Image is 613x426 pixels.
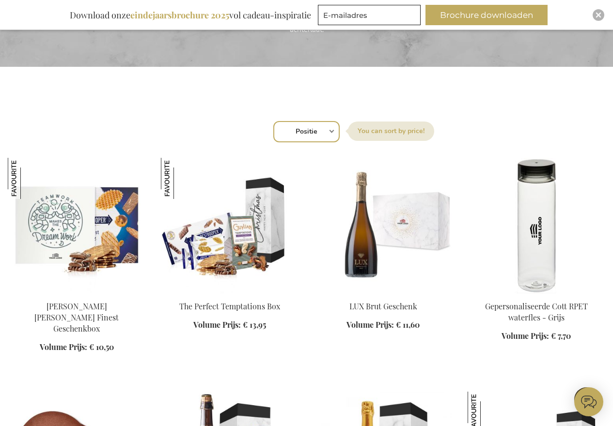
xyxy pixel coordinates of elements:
[396,319,420,330] span: € 11,60
[179,301,280,311] a: The Perfect Temptations Box
[502,331,571,342] a: Volume Prijs: € 7,70
[318,5,424,28] form: marketing offers and promotions
[502,331,549,341] span: Volume Prijs:
[89,342,114,352] span: € 10,50
[574,387,603,416] iframe: belco-activator-frame
[161,289,299,298] a: The Perfect Temptations Box The Perfect Temptations Box
[346,319,394,330] span: Volume Prijs:
[348,122,434,141] label: Sorteer op
[243,319,266,330] span: € 13,95
[65,5,315,25] div: Download onze vol cadeau-inspiratie
[8,289,145,298] a: Jules Destrooper Jules' Finest Gift Box Jules Destrooper Jules' Finest Geschenkbox
[193,319,241,330] span: Volume Prijs:
[8,158,49,199] img: Jules Destrooper Jules' Finest Geschenkbox
[130,9,229,21] b: eindejaarsbrochure 2025
[40,342,114,353] a: Volume Prijs: € 10,50
[346,319,420,331] a: Volume Prijs: € 11,60
[425,5,548,25] button: Brochure downloaden
[314,289,452,298] a: Lux Sparkling Wine
[593,9,604,21] div: Close
[8,158,145,293] img: Jules Destrooper Jules' Finest Gift Box
[161,158,299,293] img: The Perfect Temptations Box
[193,319,266,331] a: Volume Prijs: € 13,95
[40,342,87,352] span: Volume Prijs:
[485,301,588,322] a: Gepersonaliseerde Cott RPET waterfles - Grijs
[318,5,421,25] input: E-mailadres
[551,331,571,341] span: € 7,70
[596,12,601,18] img: Close
[349,301,417,311] a: LUX Brut Geschenk
[468,158,605,293] img: Cott RPET water bottle 600 ML
[314,158,452,293] img: Lux Sparkling Wine
[468,289,605,298] a: Cott RPET water bottle 600 ML
[161,158,202,199] img: The Perfect Temptations Box
[34,301,119,334] a: [PERSON_NAME] [PERSON_NAME] Finest Geschenkbox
